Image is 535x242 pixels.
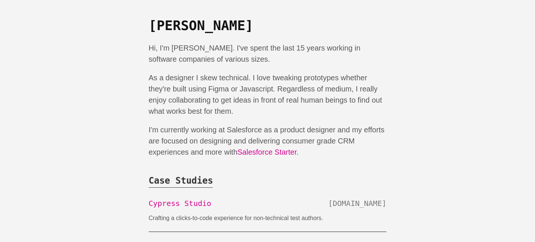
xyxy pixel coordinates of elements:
p: Crafting a clicks-to-code experience for non-technical test authors. [149,214,351,223]
p: Hi, I'm [PERSON_NAME]. I've spent the last 15 years working in software companies of various sizes. [149,42,386,65]
a: Cypress Studio [149,199,211,208]
h1: [PERSON_NAME] [149,15,386,33]
p: As a designer I skew technical. I love tweaking prototypes whether they're built using Figma or J... [149,72,386,117]
span: [DOMAIN_NAME] [328,199,386,208]
p: I'm currently working at Salesforce as a product designer and my efforts are focused on designing... [149,124,386,158]
span: Case Studies [149,175,213,188]
a: Salesforce Starter [237,148,296,156]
